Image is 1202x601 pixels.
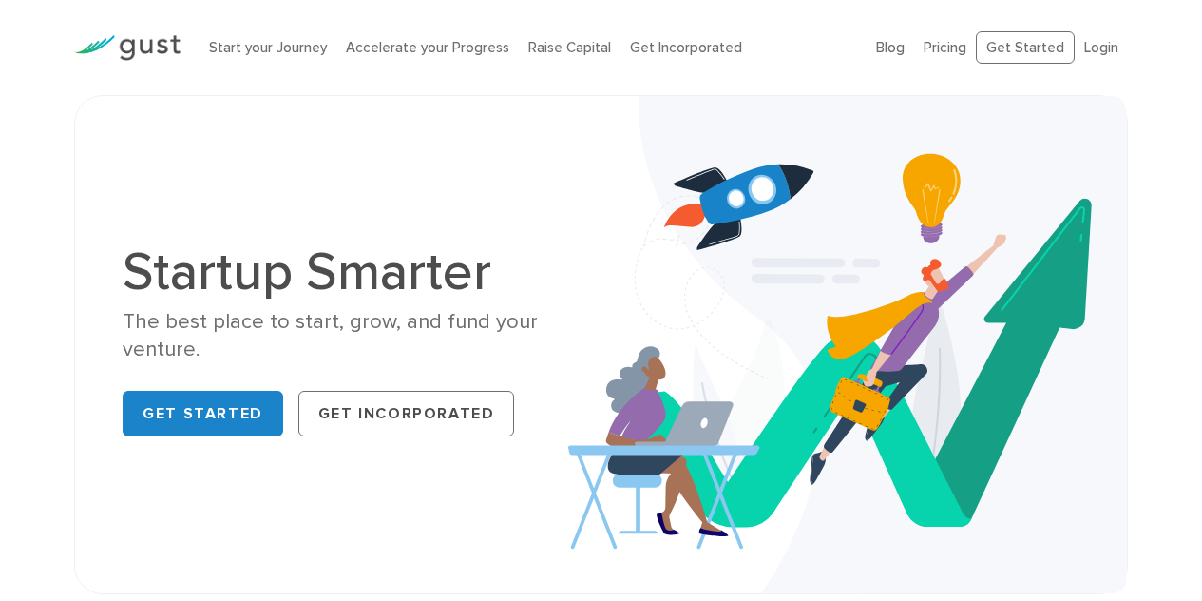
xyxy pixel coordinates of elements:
[568,96,1127,593] img: Startup Smarter Hero
[876,39,905,56] a: Blog
[123,245,586,299] h1: Startup Smarter
[630,39,742,56] a: Get Incorporated
[528,39,611,56] a: Raise Capital
[976,31,1075,65] a: Get Started
[1084,39,1118,56] a: Login
[209,39,327,56] a: Start your Journey
[924,39,966,56] a: Pricing
[123,391,283,436] a: Get Started
[298,391,515,436] a: Get Incorporated
[74,35,181,61] img: Gust Logo
[346,39,509,56] a: Accelerate your Progress
[123,308,586,364] div: The best place to start, grow, and fund your venture.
